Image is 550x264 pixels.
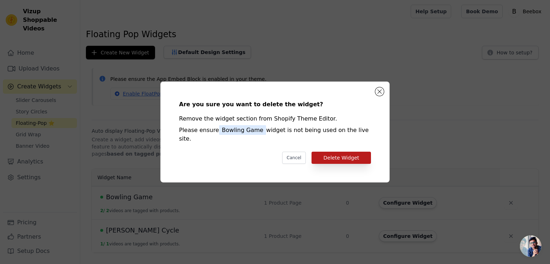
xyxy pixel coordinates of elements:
span: Bowling Game [219,125,266,135]
div: Remove the widget section from Shopify Theme Editor. [179,114,371,123]
a: Open chat [520,235,541,257]
button: Cancel [282,152,306,164]
button: Delete Widget [312,152,371,164]
button: Close modal [375,87,384,96]
div: Are you sure you want to delete the widget? [179,100,371,109]
div: Please ensure widget is not being used on the live site. [179,126,371,143]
